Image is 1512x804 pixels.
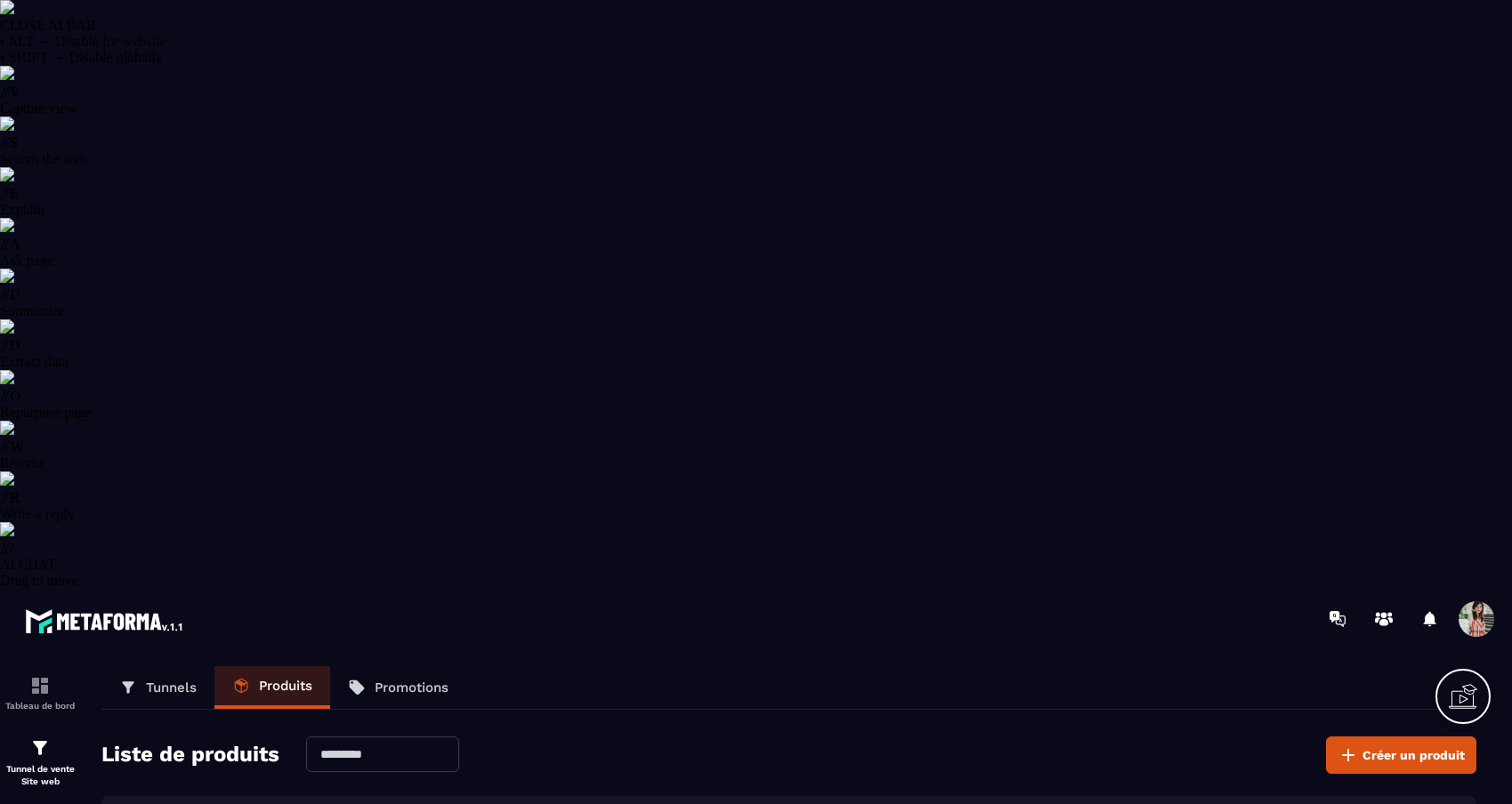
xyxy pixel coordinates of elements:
[4,763,76,788] p: Tunnel de vente Site web
[146,679,197,695] p: Tunnels
[101,736,279,774] h2: Liste de produits
[101,666,214,709] a: Tunnels
[29,675,51,696] img: formation
[259,678,312,694] p: Produits
[29,737,51,759] img: formation
[4,662,76,724] a: formationformationTableau de bord
[1362,746,1465,764] span: Créer un produit
[1326,736,1476,774] button: Créer un produit
[214,666,330,709] a: Produits
[375,679,449,695] p: Promotions
[4,701,76,711] p: Tableau de bord
[330,666,466,709] a: Promotions
[25,605,185,637] img: logo
[4,724,76,801] a: formationformationTunnel de vente Site web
